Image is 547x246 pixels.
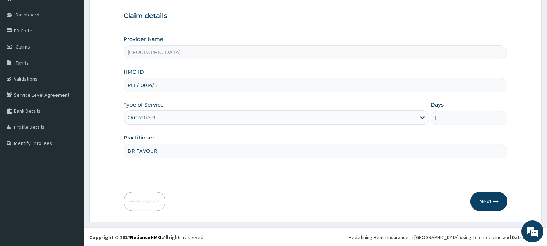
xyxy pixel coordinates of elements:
[349,234,542,241] div: Redefining Heath Insurance in [GEOGRAPHIC_DATA] using Telemedicine and Data Science!
[4,166,139,192] textarea: Type your message and hit 'Enter'
[89,234,163,241] strong: Copyright © 2017 .
[124,134,155,141] label: Practitioner
[130,234,161,241] a: RelianceHMO
[124,192,165,211] button: Previous
[124,12,507,20] h3: Claim details
[120,4,137,21] div: Minimize live chat window
[431,101,444,108] label: Days
[124,68,144,76] label: HMO ID
[42,76,101,149] span: We're online!
[470,192,507,211] button: Next
[124,101,164,108] label: Type of Service
[124,35,163,43] label: Provider Name
[16,59,29,66] span: Tariffs
[16,11,39,18] span: Dashboard
[38,41,122,50] div: Chat with us now
[124,78,507,92] input: Enter HMO ID
[124,144,507,158] input: Enter Name
[16,43,30,50] span: Claims
[13,36,30,55] img: d_794563401_company_1708531726252_794563401
[128,114,156,121] div: Outpatient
